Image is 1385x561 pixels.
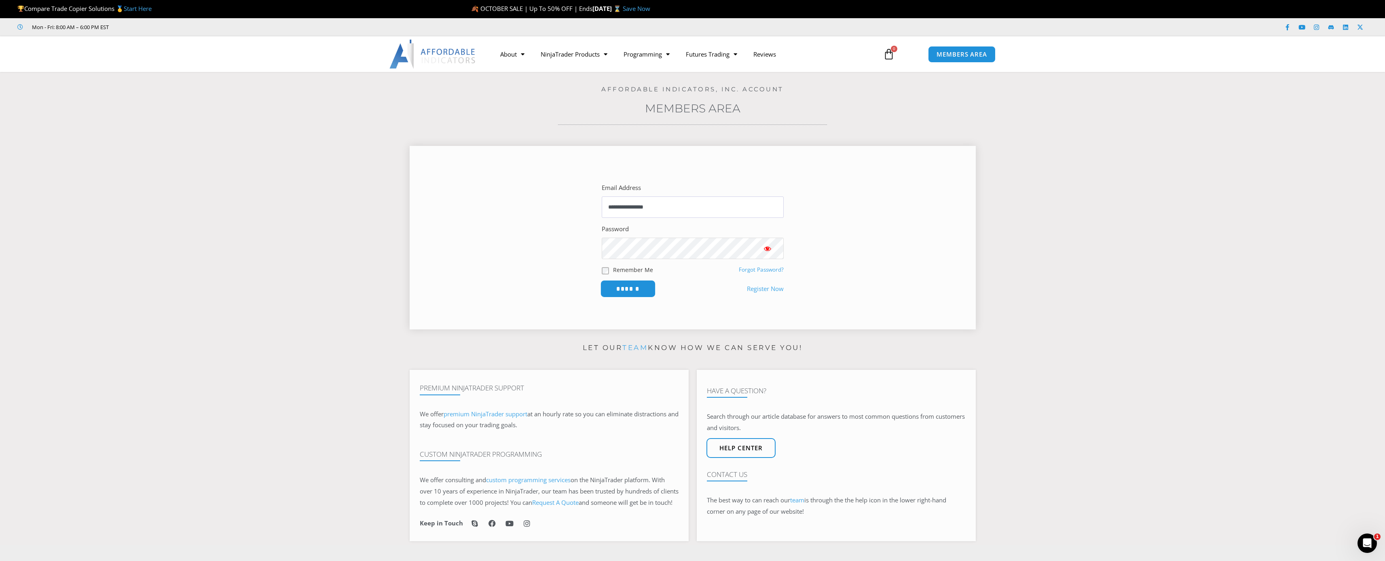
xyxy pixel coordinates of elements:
[1358,534,1377,553] iframe: Intercom live chat
[707,411,966,434] p: Search through our article database for answers to most common questions from customers and visit...
[410,342,976,354] p: Let our know how we can serve you!
[444,410,527,418] a: premium NinjaTrader support
[937,51,987,57] span: MEMBERS AREA
[613,266,653,274] label: Remember Me
[623,4,650,13] a: Save Now
[645,101,740,115] a: Members Area
[706,438,776,458] a: Help center
[420,476,679,506] span: on the NinjaTrader platform. With over 10 years of experience in NinjaTrader, our team has been t...
[719,445,763,451] span: Help center
[707,470,966,479] h4: Contact Us
[389,40,476,69] img: LogoAI | Affordable Indicators – NinjaTrader
[601,85,784,93] a: Affordable Indicators, Inc. Account
[420,519,463,527] h6: Keep in Touch
[928,46,996,63] a: MEMBERS AREA
[739,266,784,273] a: Forgot Password?
[790,496,804,504] a: team
[120,23,241,31] iframe: Customer reviews powered by Trustpilot
[420,384,679,392] h4: Premium NinjaTrader Support
[471,4,592,13] span: 🍂 OCTOBER SALE | Up To 50% OFF | Ends
[602,182,641,194] label: Email Address
[707,387,966,395] h4: Have A Question?
[707,495,966,517] p: The best way to can reach our is through the the help icon in the lower right-hand corner on any ...
[622,344,648,352] a: team
[420,450,679,458] h4: Custom NinjaTrader Programming
[751,238,784,259] button: Show password
[420,476,571,484] span: We offer consulting and
[486,476,571,484] a: custom programming services
[17,4,152,13] span: Compare Trade Copier Solutions 🥇
[124,4,152,13] a: Start Here
[420,410,679,429] span: at an hourly rate so you can eliminate distractions and stay focused on your trading goals.
[745,45,784,63] a: Reviews
[492,45,874,63] nav: Menu
[30,22,109,32] span: Mon - Fri: 8:00 AM – 6:00 PM EST
[532,498,579,506] a: Request A Quote
[533,45,615,63] a: NinjaTrader Products
[420,410,444,418] span: We offer
[592,4,623,13] strong: [DATE] ⌛
[18,6,24,12] img: 🏆
[891,46,897,52] span: 0
[615,45,678,63] a: Programming
[1374,534,1381,540] span: 1
[492,45,533,63] a: About
[747,283,784,295] a: Register Now
[678,45,745,63] a: Futures Trading
[602,224,629,235] label: Password
[871,42,907,66] a: 0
